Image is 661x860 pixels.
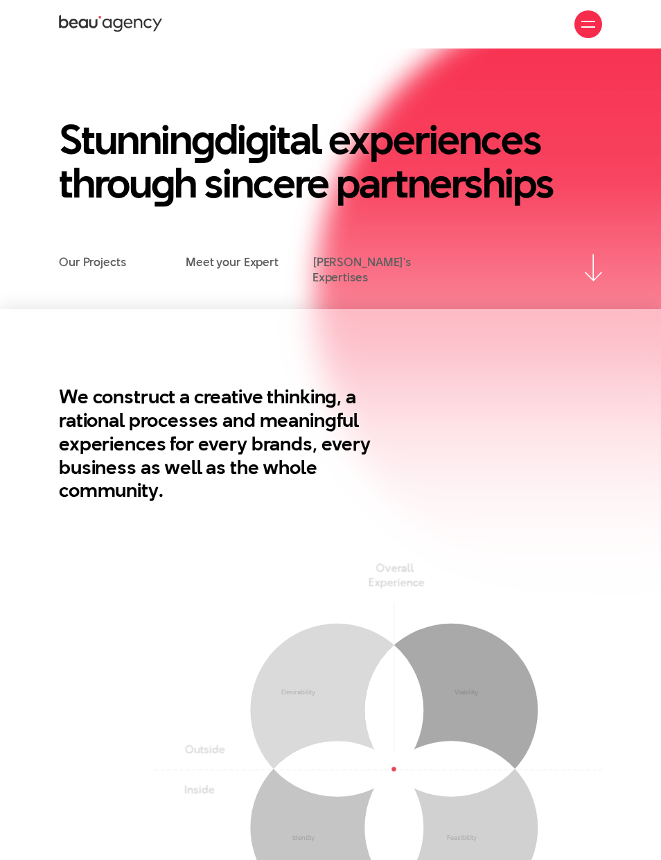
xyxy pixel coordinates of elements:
h2: We construct a creative thinking, a rational processes and meaningful experiences for every brand... [59,385,414,502]
a: Our Projects [59,254,126,270]
tspan: Experience [369,574,425,590]
h1: Stunnin di ital experiences throu h sincere partnerships [59,118,602,206]
a: [PERSON_NAME]'s Expertises [312,254,439,286]
tspan: Outside [185,742,225,758]
en: g [245,111,268,168]
tspan: Overall [376,561,414,577]
en: g [151,155,174,211]
a: Meet your Expert [186,254,279,270]
en: g [191,111,214,168]
tspan: Inside [184,782,215,798]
